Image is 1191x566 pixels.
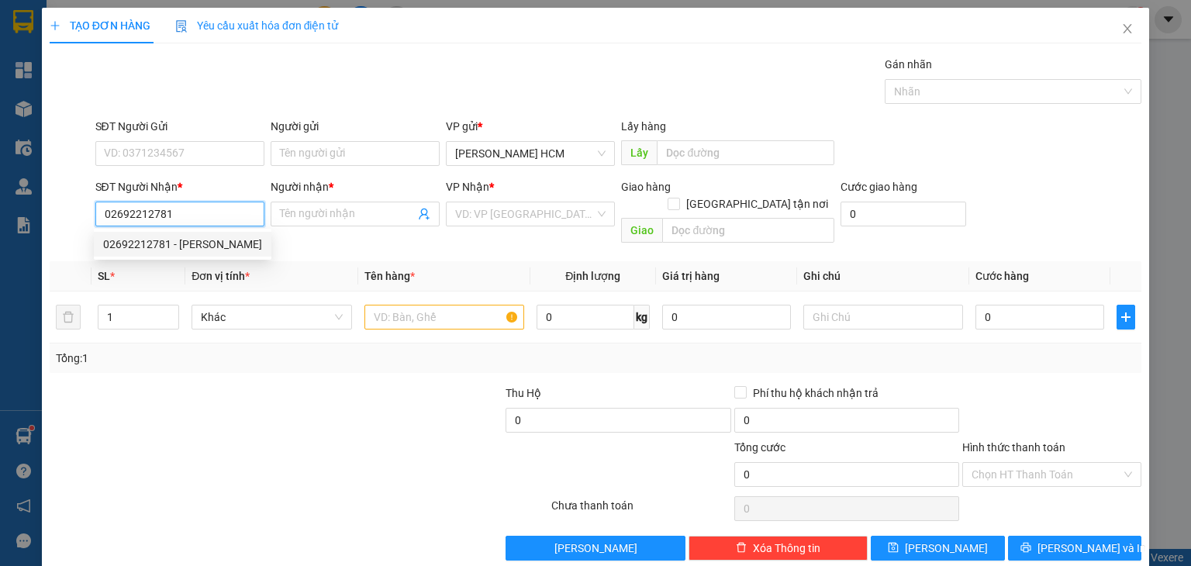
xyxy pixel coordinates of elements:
span: [PERSON_NAME] [554,540,637,557]
div: 02692212781 - [PERSON_NAME] [103,236,262,253]
span: save [888,542,899,554]
label: Gán nhãn [885,58,932,71]
span: [PERSON_NAME] [905,540,988,557]
span: Cước hàng [975,270,1029,282]
input: Cước giao hàng [841,202,966,226]
span: Yêu cầu xuất hóa đơn điện tử [175,19,339,32]
button: save[PERSON_NAME] [871,536,1005,561]
div: Người nhận [271,178,440,195]
span: close [1121,22,1134,35]
span: Lấy [621,140,657,165]
span: plus [1117,311,1134,323]
span: plus [50,20,60,31]
div: 02692212781 - Cô Hai [94,232,271,257]
input: Ghi Chú [803,305,963,330]
span: [GEOGRAPHIC_DATA] tận nơi [680,195,834,212]
span: SL [98,270,110,282]
span: TẠO ĐƠN HÀNG [50,19,150,32]
span: [DATE] 15:19 [139,42,195,53]
span: printer [1020,542,1031,554]
div: Người gửi [271,118,440,135]
span: Thu Hộ [506,387,541,399]
span: Phí thu hộ khách nhận trả [747,385,885,402]
input: Dọc đường [662,218,834,243]
span: Gửi: [139,59,168,78]
span: Giao hàng [621,181,671,193]
span: Giao [621,218,662,243]
div: SĐT Người Nhận [95,178,264,195]
span: Tên hàng [364,270,415,282]
div: Tổng: 1 [56,350,461,367]
span: VP Nhận [446,181,489,193]
label: Cước giao hàng [841,181,917,193]
span: Định lượng [565,270,620,282]
span: [PERSON_NAME] và In [1037,540,1146,557]
span: Lấy hàng [621,120,666,133]
span: Tổng cước [734,441,785,454]
th: Ghi chú [797,261,969,292]
b: Cô Hai [40,11,104,34]
span: user-add [418,208,430,220]
button: delete [56,305,81,330]
span: kg [634,305,650,330]
div: SĐT Người Gửi [95,118,264,135]
span: Xóa Thông tin [753,540,820,557]
img: icon [175,20,188,33]
button: plus [1117,305,1135,330]
input: Dọc đường [657,140,834,165]
button: deleteXóa Thông tin [689,536,868,561]
span: delete [736,542,747,554]
span: [PERSON_NAME] HCM [139,85,303,103]
div: VP gửi [446,118,615,135]
div: Chưa thanh toán [550,497,732,524]
input: 0 [662,305,791,330]
span: BAO [139,107,185,134]
span: Đơn vị tính [192,270,250,282]
span: Giá trị hàng [662,270,720,282]
input: VD: Bàn, Ghế [364,305,524,330]
span: Trần Phú HCM [455,142,606,165]
span: Khác [201,305,342,329]
label: Hình thức thanh toán [962,441,1065,454]
button: printer[PERSON_NAME] và In [1008,536,1142,561]
button: Close [1106,8,1149,51]
button: [PERSON_NAME] [506,536,685,561]
h2: 9FS2SAQT [7,48,85,72]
